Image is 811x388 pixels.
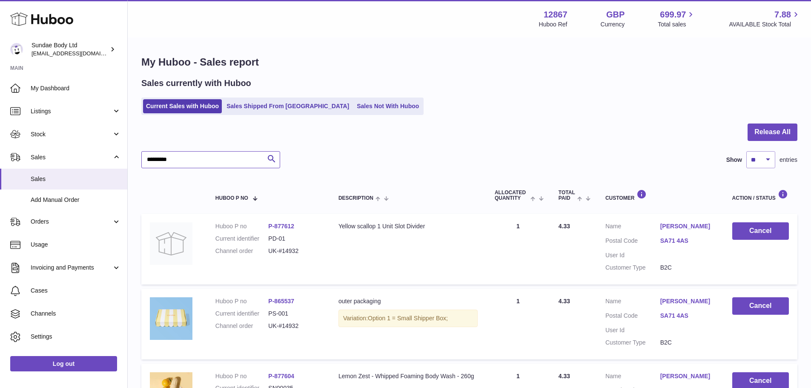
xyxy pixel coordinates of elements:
[660,372,715,380] a: [PERSON_NAME]
[32,41,108,57] div: Sundae Body Ltd
[660,339,715,347] dd: B2C
[268,298,294,305] a: P-865537
[729,9,801,29] a: 7.88 AVAILABLE Stock Total
[143,99,222,113] a: Current Sales with Huboo
[559,298,570,305] span: 4.33
[559,223,570,230] span: 4.33
[559,373,570,379] span: 4.33
[606,9,625,20] strong: GBP
[605,222,660,233] dt: Name
[660,312,715,320] a: SA71 4AS
[31,153,112,161] span: Sales
[605,339,660,347] dt: Customer Type
[368,315,448,322] span: Option 1 = Small Shipper Box;
[544,9,567,20] strong: 12867
[732,190,789,201] div: Action / Status
[539,20,567,29] div: Huboo Ref
[150,297,192,340] img: SundaeShipper_16a6fc00-6edf-4928-86da-7e3aaa1396b4.jpg
[601,20,625,29] div: Currency
[338,222,478,230] div: Yellow scallop 1 Unit Slot Divider
[31,218,112,226] span: Orders
[150,222,192,265] img: no-photo.jpg
[215,310,269,318] dt: Current identifier
[729,20,801,29] span: AVAILABLE Stock Total
[486,289,550,359] td: 1
[215,297,269,305] dt: Huboo P no
[660,264,715,272] dd: B2C
[215,322,269,330] dt: Channel order
[605,264,660,272] dt: Customer Type
[141,78,251,89] h2: Sales currently with Huboo
[605,251,660,259] dt: User Id
[338,372,478,380] div: Lemon Zest - Whipped Foaming Body Wash - 260g
[224,99,352,113] a: Sales Shipped From [GEOGRAPHIC_DATA]
[215,247,269,255] dt: Channel order
[268,235,321,243] dd: PD-01
[338,195,373,201] span: Description
[31,84,121,92] span: My Dashboard
[31,287,121,295] span: Cases
[268,223,294,230] a: P-877612
[660,297,715,305] a: [PERSON_NAME]
[215,235,269,243] dt: Current identifier
[605,237,660,247] dt: Postal Code
[495,190,528,201] span: ALLOCATED Quantity
[748,124,797,141] button: Release All
[354,99,422,113] a: Sales Not With Huboo
[268,373,294,379] a: P-877604
[215,222,269,230] dt: Huboo P no
[31,241,121,249] span: Usage
[658,20,696,29] span: Total sales
[486,214,550,285] td: 1
[660,222,715,230] a: [PERSON_NAME]
[10,43,23,56] img: internalAdmin-12867@internal.huboo.com
[605,297,660,308] dt: Name
[774,9,791,20] span: 7.88
[605,312,660,322] dt: Postal Code
[141,55,797,69] h1: My Huboo - Sales report
[660,237,715,245] a: SA71 4AS
[338,297,478,305] div: outer packaging
[726,156,742,164] label: Show
[31,196,121,204] span: Add Manual Order
[732,222,789,240] button: Cancel
[215,372,269,380] dt: Huboo P no
[338,310,478,327] div: Variation:
[605,372,660,382] dt: Name
[660,9,686,20] span: 699.97
[268,310,321,318] dd: PS-001
[32,50,125,57] span: [EMAIL_ADDRESS][DOMAIN_NAME]
[31,107,112,115] span: Listings
[779,156,797,164] span: entries
[31,175,121,183] span: Sales
[605,326,660,334] dt: User Id
[31,130,112,138] span: Stock
[31,333,121,341] span: Settings
[268,322,321,330] dd: UK-#14932
[732,297,789,315] button: Cancel
[658,9,696,29] a: 699.97 Total sales
[31,264,112,272] span: Invoicing and Payments
[559,190,575,201] span: Total paid
[10,356,117,371] a: Log out
[215,195,248,201] span: Huboo P no
[31,310,121,318] span: Channels
[268,247,321,255] dd: UK-#14932
[605,190,715,201] div: Customer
